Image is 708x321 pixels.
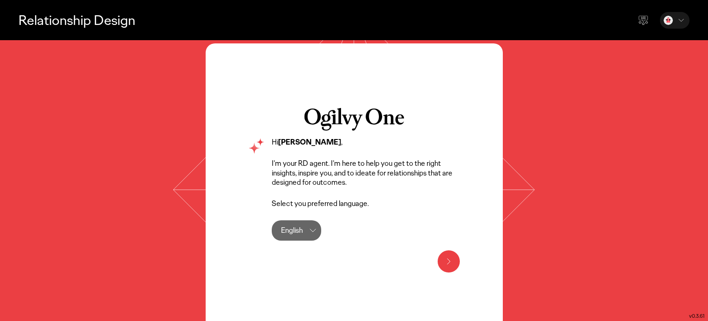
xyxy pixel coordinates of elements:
[632,9,654,31] div: Send feedback
[272,199,460,209] p: Select you preferred language.
[278,137,341,147] strong: [PERSON_NAME]
[272,138,460,147] p: Hi ,
[272,159,460,188] p: I’m your RD agent. I’m here to help you get to the right insights, inspire you, and to ideate for...
[664,16,673,25] img: Elena Vlagouli
[281,220,303,241] div: English
[18,11,135,30] p: Relationship Design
